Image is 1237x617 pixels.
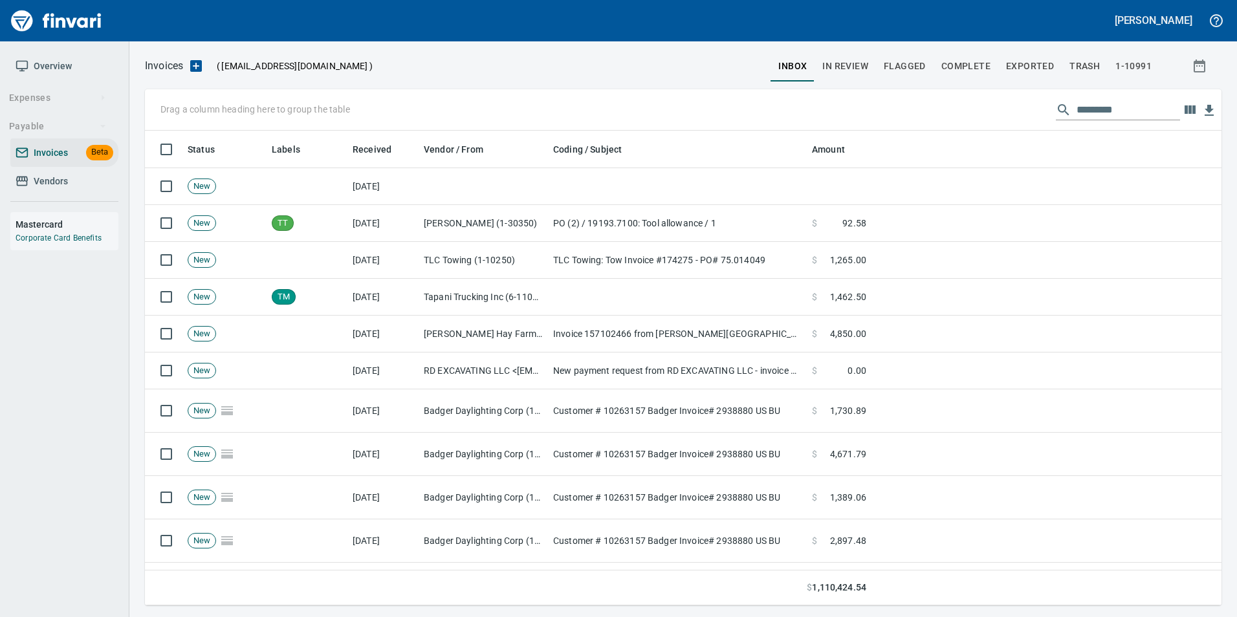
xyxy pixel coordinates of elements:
td: TLC Towing (1-10250) [419,242,548,279]
span: New [188,535,215,547]
span: Received [353,142,408,157]
td: [DATE] [347,519,419,563]
span: Coding / Subject [553,142,622,157]
span: Labels [272,142,317,157]
h5: [PERSON_NAME] [1115,14,1192,27]
span: $ [812,404,817,417]
td: [DATE] [347,476,419,519]
td: [DATE] [347,242,419,279]
td: Badger Daylighting Corp (1-38801) [419,389,548,433]
button: Upload an Invoice [183,58,209,74]
span: $ [812,327,817,340]
button: Choose columns to display [1180,100,1199,120]
td: Invoice 157102466 from [PERSON_NAME][GEOGRAPHIC_DATA] [548,316,807,352]
td: RD EXCAVATING LLC <[EMAIL_ADDRESS][DOMAIN_NAME]> [419,352,548,389]
p: ( ) [209,60,373,72]
span: Coding / Subject [553,142,639,157]
span: trash [1069,58,1100,74]
td: [DATE] [347,168,419,205]
span: Status [188,142,232,157]
span: Flagged [884,58,926,74]
span: $ [807,581,812,594]
td: Customer # 10263157 Badger Invoice# 2938880 US BU [548,433,807,476]
td: Badger Daylighting Corp (1-38801) [419,563,548,606]
td: Badger Daylighting Corp (1-38801) [419,476,548,519]
button: Download table [1199,101,1219,120]
span: $ [812,217,817,230]
span: 1-10991 [1115,58,1152,74]
span: In Review [822,58,868,74]
a: Vendors [10,167,118,196]
span: 4,850.00 [830,327,866,340]
span: Complete [941,58,991,74]
span: New [188,254,215,266]
span: Payable [9,118,107,135]
span: New [188,492,215,504]
span: 4,671.79 [830,448,866,460]
span: Pages Split [216,535,238,545]
span: Expenses [9,90,107,106]
span: $ [812,491,817,504]
a: Corporate Card Benefits [16,233,102,243]
td: Customer # 10263157 Badger Invoice# 2938880 US BU [548,389,807,433]
td: [DATE] [347,352,419,389]
td: Badger Daylighting Corp (1-38801) [419,519,548,563]
span: Status [188,142,215,157]
span: Amount [812,142,845,157]
span: Beta [86,145,113,160]
button: Payable [4,114,112,138]
span: Amount [812,142,862,157]
nav: breadcrumb [145,58,183,74]
span: Vendor / From [424,142,483,157]
td: PO (2) / 19193.7100: Tool allowance / 1 [548,205,807,242]
td: Tapani Trucking Inc (6-11002) [419,279,548,316]
span: New [188,405,215,417]
td: Customer # 10263157 Badger Invoice# 2938880 US BU [548,519,807,563]
span: Vendor / From [424,142,500,157]
img: Finvari [8,5,105,36]
span: TM [272,291,295,303]
span: $ [812,534,817,547]
p: Drag a column heading here to group the table [160,103,350,116]
td: Customer # 10263157 Badger Invoice# 2938880 US BU [548,476,807,519]
span: Invoices [34,145,68,161]
td: [DATE] [347,389,419,433]
a: InvoicesBeta [10,138,118,168]
span: 1,110,424.54 [812,581,866,594]
a: Overview [10,52,118,81]
span: $ [812,290,817,303]
td: [PERSON_NAME] Hay Farms (1-38594) [419,316,548,352]
span: New [188,291,215,303]
span: 1,730.89 [830,404,866,417]
button: Expenses [4,86,112,110]
span: New [188,328,215,340]
span: 1,265.00 [830,254,866,266]
span: inbox [778,58,807,74]
span: Labels [272,142,300,157]
p: Invoices [145,58,183,74]
span: TT [272,217,293,230]
h6: Mastercard [16,217,118,232]
span: $ [812,448,817,460]
span: 1,389.06 [830,491,866,504]
span: 92.58 [842,217,866,230]
span: Exported [1006,58,1054,74]
span: New [188,180,215,193]
td: [PERSON_NAME] (1-30350) [419,205,548,242]
span: New [188,448,215,460]
span: 1,462.50 [830,290,866,303]
span: $ [812,364,817,377]
td: [DATE] [347,433,419,476]
span: $ [812,254,817,266]
td: [DATE] [347,563,419,606]
td: TLC Towing: Tow Invoice #174275 - PO# 75.014049 [548,242,807,279]
span: [EMAIL_ADDRESS][DOMAIN_NAME] [220,60,369,72]
span: Received [353,142,391,157]
span: 2,897.48 [830,534,866,547]
td: [DATE] [347,316,419,352]
span: Pages Split [216,492,238,502]
span: 0.00 [848,364,866,377]
td: Badger Daylighting Corp (1-38801) [419,433,548,476]
td: Customer # 10263157 Badger Invoice# 2938880 US BU [548,563,807,606]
